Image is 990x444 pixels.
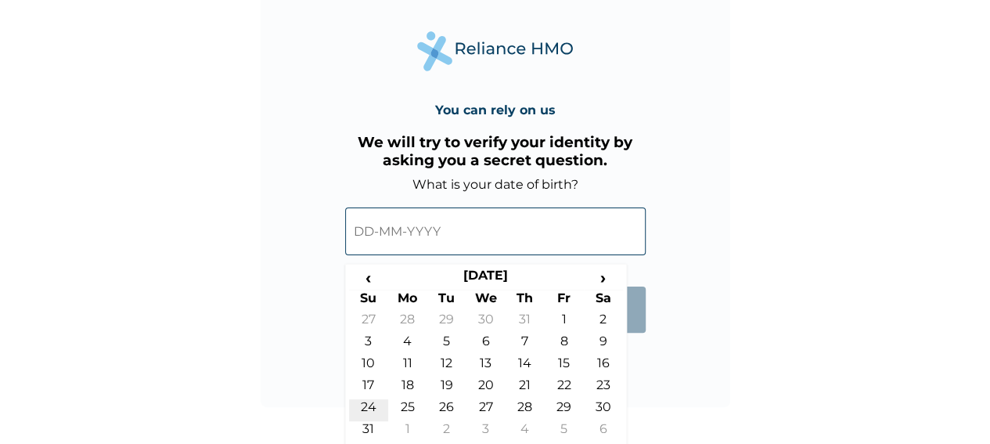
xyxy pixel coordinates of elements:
[545,399,584,421] td: 29
[427,312,466,334] td: 29
[584,312,623,334] td: 2
[435,103,556,117] h4: You can rely on us
[427,399,466,421] td: 26
[388,268,584,290] th: [DATE]
[466,377,506,399] td: 20
[349,356,388,377] td: 10
[345,133,646,169] h3: We will try to verify your identity by asking you a secret question.
[466,356,506,377] td: 13
[466,334,506,356] td: 6
[584,377,623,399] td: 23
[466,421,506,443] td: 3
[427,421,466,443] td: 2
[388,334,427,356] td: 4
[349,290,388,312] th: Su
[584,421,623,443] td: 6
[427,290,466,312] th: Tu
[388,290,427,312] th: Mo
[466,399,506,421] td: 27
[349,399,388,421] td: 24
[388,356,427,377] td: 11
[388,377,427,399] td: 18
[506,334,545,356] td: 7
[545,290,584,312] th: Fr
[388,399,427,421] td: 25
[506,312,545,334] td: 31
[412,177,578,192] label: What is your date of birth?
[388,312,427,334] td: 28
[466,312,506,334] td: 30
[545,312,584,334] td: 1
[506,377,545,399] td: 21
[506,290,545,312] th: Th
[545,334,584,356] td: 8
[388,421,427,443] td: 1
[506,421,545,443] td: 4
[427,356,466,377] td: 12
[545,421,584,443] td: 5
[506,356,545,377] td: 14
[345,208,646,255] input: DD-MM-YYYY
[584,290,623,312] th: Sa
[417,31,574,71] img: Reliance Health's Logo
[584,399,623,421] td: 30
[349,377,388,399] td: 17
[545,356,584,377] td: 15
[349,312,388,334] td: 27
[466,290,506,312] th: We
[584,268,623,287] span: ›
[427,377,466,399] td: 19
[584,356,623,377] td: 16
[584,334,623,356] td: 9
[427,334,466,356] td: 5
[349,334,388,356] td: 3
[349,421,388,443] td: 31
[349,268,388,287] span: ‹
[506,399,545,421] td: 28
[545,377,584,399] td: 22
